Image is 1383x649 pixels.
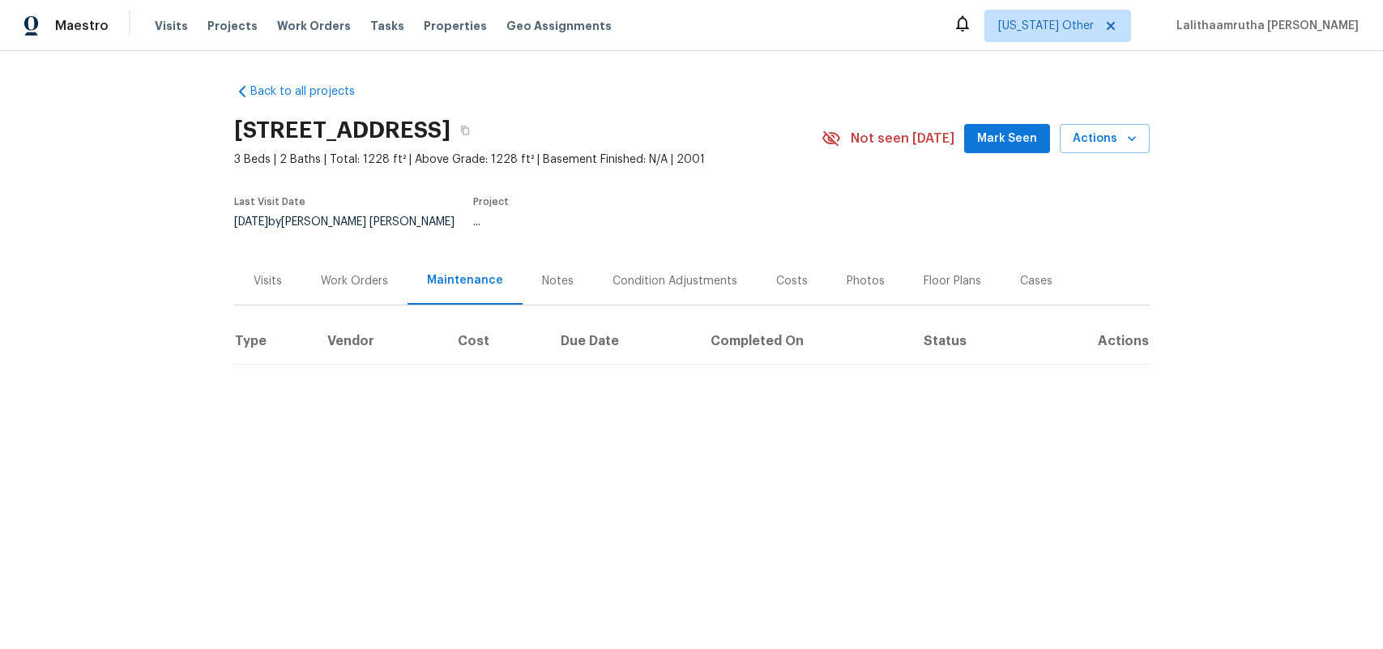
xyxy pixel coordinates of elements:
div: Work Orders [321,273,388,289]
div: Maintenance [427,272,503,288]
span: Lalithaamrutha [PERSON_NAME] [1170,18,1359,34]
button: Actions [1060,124,1150,154]
span: Last Visit Date [234,197,305,207]
button: Copy Address [450,116,480,145]
div: Photos [847,273,885,289]
th: Due Date [548,318,698,364]
div: Floor Plans [924,273,981,289]
span: [DATE] [234,216,268,228]
th: Cost [445,318,548,364]
span: 3 Beds | 2 Baths | Total: 1228 ft² | Above Grade: 1228 ft² | Basement Finished: N/A | 2001 [234,152,822,168]
th: Vendor [314,318,445,364]
span: Actions [1073,129,1137,149]
div: Visits [254,273,282,289]
th: Status [911,318,1034,364]
span: [US_STATE] Other [998,18,1094,34]
div: Condition Adjustments [613,273,737,289]
span: Not seen [DATE] [851,130,954,147]
span: Tasks [370,20,404,32]
span: Project [473,197,509,207]
th: Type [234,318,315,364]
span: Projects [207,18,258,34]
div: Notes [542,273,574,289]
button: Mark Seen [964,124,1050,154]
div: by [PERSON_NAME] [PERSON_NAME] [234,216,473,247]
span: Maestro [55,18,109,34]
span: Mark Seen [977,129,1037,149]
h2: [STREET_ADDRESS] [234,122,450,139]
div: Costs [776,273,808,289]
span: Properties [424,18,487,34]
th: Actions [1034,318,1150,364]
th: Completed On [698,318,910,364]
span: Visits [155,18,188,34]
span: Geo Assignments [506,18,612,34]
div: Cases [1020,273,1052,289]
a: Back to all projects [234,83,390,100]
div: ... [473,216,783,228]
span: Work Orders [277,18,351,34]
